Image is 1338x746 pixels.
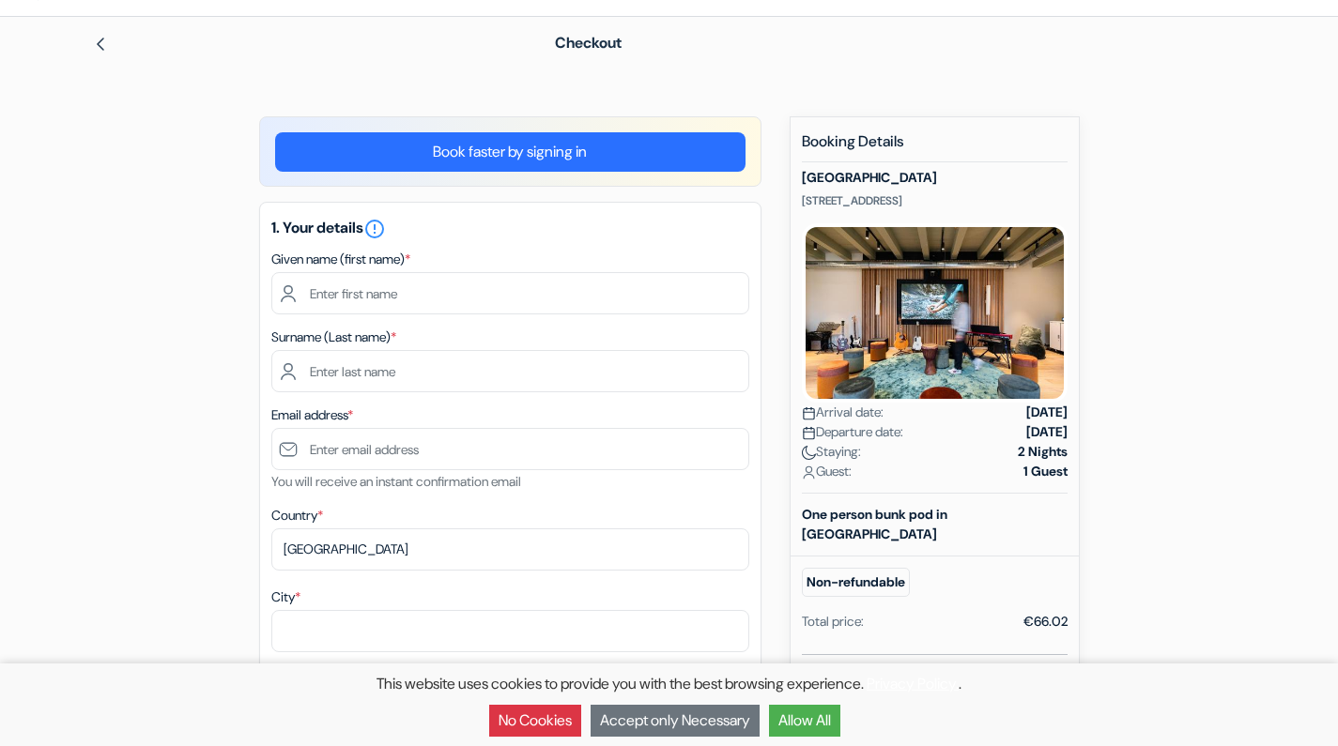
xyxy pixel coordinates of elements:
[271,473,521,490] small: You will receive an instant confirmation email
[802,403,884,422] span: Arrival date:
[271,587,300,607] label: City
[271,218,749,240] h5: 1. Your details
[802,568,910,597] small: Non-refundable
[1018,442,1068,462] strong: 2 Nights
[802,462,852,481] span: Guest:
[1026,403,1068,422] strong: [DATE]
[769,705,840,737] button: Allow All
[802,612,864,632] div: Total price:
[271,405,353,425] label: Email address
[802,426,816,440] img: calendar.svg
[867,674,959,693] a: Privacy Policy.
[802,422,903,442] span: Departure date:
[93,37,108,52] img: left_arrow.svg
[275,132,746,172] a: Book faster by signing in
[271,350,749,392] input: Enter last name
[591,705,760,737] button: Accept only Necessary
[555,33,622,53] span: Checkout
[802,465,816,480] img: user_icon.svg
[489,705,581,737] button: No Cookies
[802,406,816,420] img: calendar.svg
[9,673,1329,695] p: This website uses cookies to provide you with the best browsing experience. .
[802,170,1068,186] h5: [GEOGRAPHIC_DATA]
[802,442,861,462] span: Staying:
[802,446,816,460] img: moon.svg
[271,250,410,269] label: Given name (first name)
[271,327,396,347] label: Surname (Last name)
[363,218,386,237] a: error_outline
[271,428,749,470] input: Enter email address
[1023,612,1068,632] div: €66.02
[363,218,386,240] i: error_outline
[271,272,749,314] input: Enter first name
[1023,462,1068,481] strong: 1 Guest
[1026,422,1068,442] strong: [DATE]
[802,132,1068,162] h5: Booking Details
[802,193,1068,208] p: [STREET_ADDRESS]
[802,506,947,542] b: One person bunk pod in [GEOGRAPHIC_DATA]
[271,506,323,525] label: Country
